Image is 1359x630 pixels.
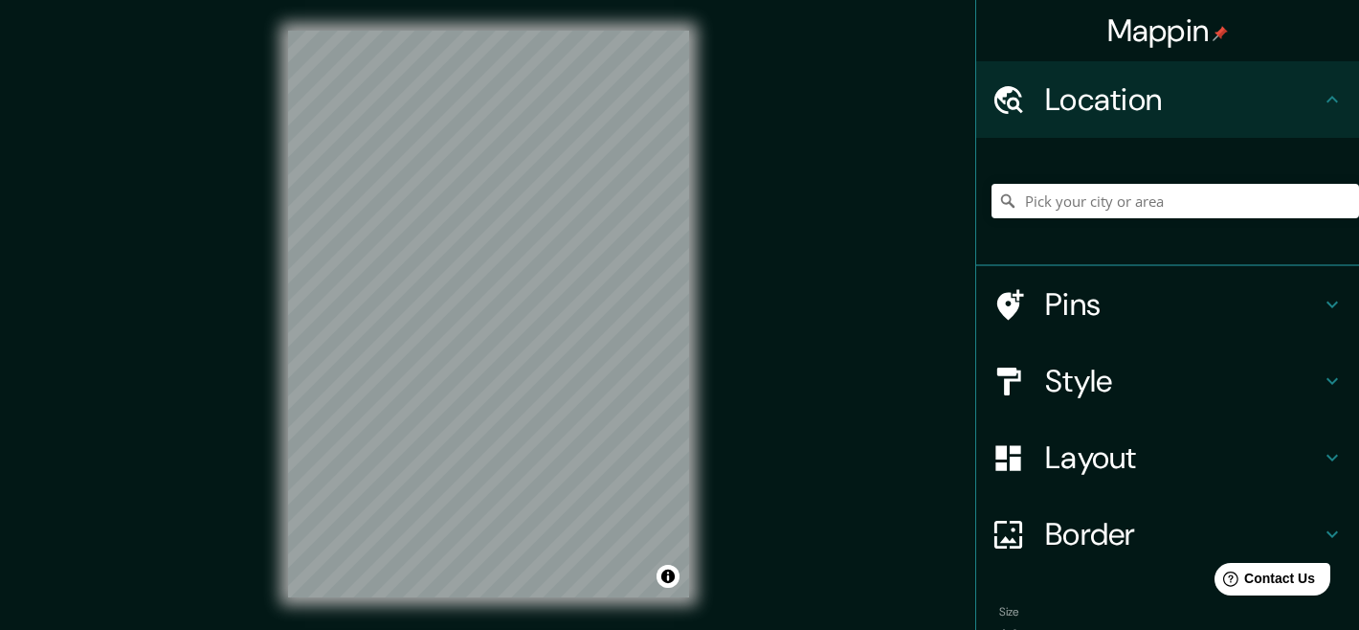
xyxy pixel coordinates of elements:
div: Layout [976,419,1359,496]
button: Toggle attribution [657,565,679,588]
h4: Border [1045,515,1321,553]
h4: Style [1045,362,1321,400]
h4: Mappin [1107,11,1229,50]
input: Pick your city or area [991,184,1359,218]
h4: Layout [1045,439,1321,477]
div: Location [976,61,1359,138]
canvas: Map [288,31,689,597]
label: Size [999,604,1019,620]
div: Pins [976,266,1359,343]
h4: Location [1045,80,1321,119]
div: Border [976,496,1359,573]
div: Style [976,343,1359,419]
iframe: Help widget launcher [1189,555,1338,609]
img: pin-icon.png [1213,26,1228,41]
h4: Pins [1045,285,1321,324]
